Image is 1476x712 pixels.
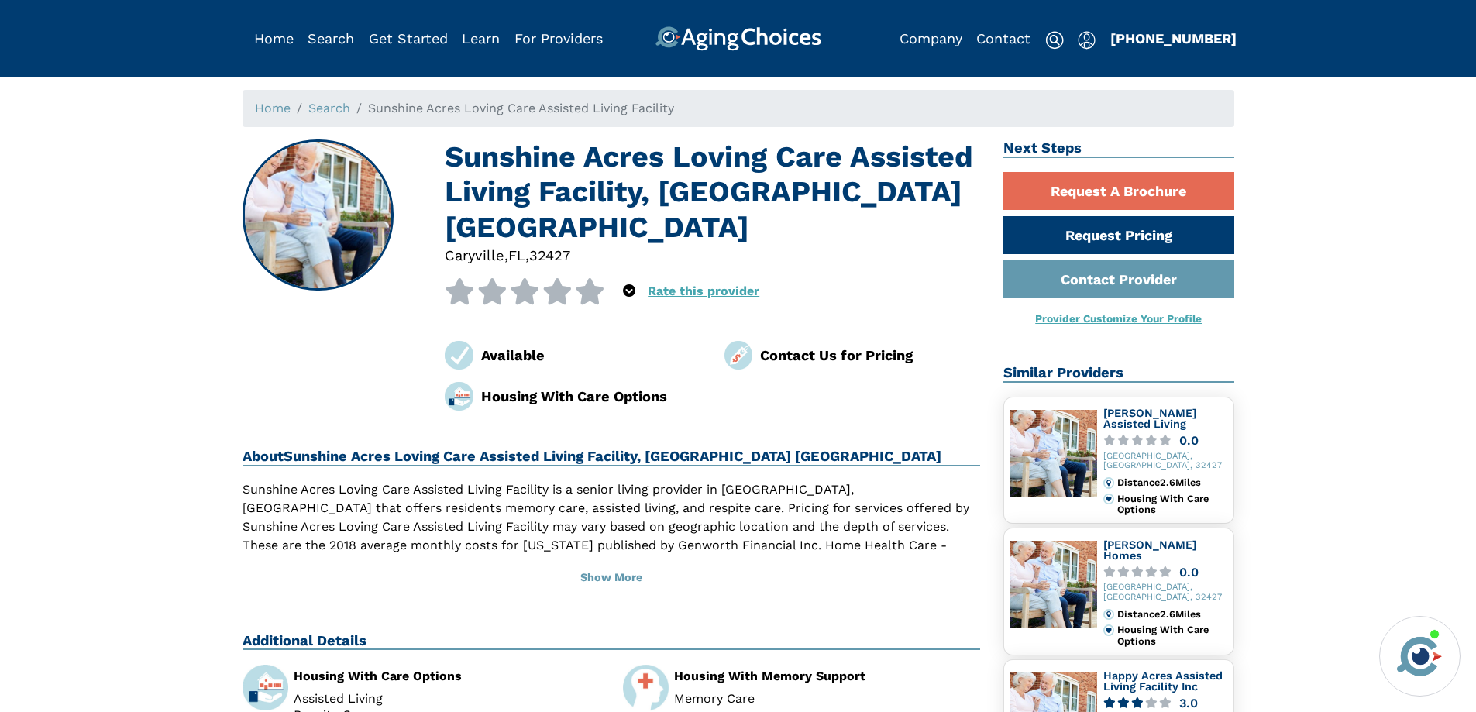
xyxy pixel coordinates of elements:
[1103,407,1196,430] a: [PERSON_NAME] Assisted Living
[1103,566,1227,578] a: 0.0
[1103,538,1196,562] a: [PERSON_NAME] Homes
[243,141,392,290] img: Sunshine Acres Loving Care Assisted Living Facility, Caryville FL
[294,670,600,683] div: Housing With Care Options
[1078,31,1096,50] img: user-icon.svg
[760,345,980,366] div: Contact Us for Pricing
[1117,624,1227,647] div: Housing With Care Options
[648,284,759,298] a: Rate this provider
[445,247,504,263] span: Caryville
[308,30,354,46] a: Search
[1003,260,1234,298] a: Contact Provider
[254,30,294,46] a: Home
[1393,630,1446,683] img: avatar
[674,670,980,683] div: Housing With Memory Support
[243,632,981,651] h2: Additional Details
[1103,452,1227,472] div: [GEOGRAPHIC_DATA], [GEOGRAPHIC_DATA], 32427
[1117,494,1227,516] div: Housing With Care Options
[1103,697,1227,709] a: 3.0
[1003,172,1234,210] a: Request A Brochure
[1035,312,1202,325] a: Provider Customize Your Profile
[1103,494,1114,504] img: primary.svg
[525,247,529,263] span: ,
[674,693,980,705] li: Memory Care
[1103,669,1223,693] a: Happy Acres Assisted Living Facility Inc
[1003,139,1234,158] h2: Next Steps
[976,30,1030,46] a: Contact
[255,101,291,115] a: Home
[623,278,635,304] div: Popover trigger
[504,247,508,263] span: ,
[1179,435,1199,446] div: 0.0
[1103,435,1227,446] a: 0.0
[1003,216,1234,254] a: Request Pricing
[1003,364,1234,383] h2: Similar Providers
[1103,624,1114,635] img: primary.svg
[462,30,500,46] a: Learn
[481,386,701,407] div: Housing With Care Options
[655,26,821,51] img: AgingChoices
[243,561,981,595] button: Show More
[243,480,981,592] p: Sunshine Acres Loving Care Assisted Living Facility is a senior living provider in [GEOGRAPHIC_DA...
[1078,26,1096,51] div: Popover trigger
[514,30,603,46] a: For Providers
[481,345,701,366] div: Available
[1103,609,1114,620] img: distance.svg
[294,693,600,705] li: Assisted Living
[900,30,962,46] a: Company
[243,448,981,466] h2: About Sunshine Acres Loving Care Assisted Living Facility, [GEOGRAPHIC_DATA] [GEOGRAPHIC_DATA]
[1110,30,1237,46] a: [PHONE_NUMBER]
[243,90,1234,127] nav: breadcrumb
[1103,477,1114,488] img: distance.svg
[1103,583,1227,603] div: [GEOGRAPHIC_DATA], [GEOGRAPHIC_DATA], 32427
[529,245,570,266] div: 32427
[1179,566,1199,578] div: 0.0
[1179,697,1198,709] div: 3.0
[369,30,448,46] a: Get Started
[308,101,350,115] a: Search
[1045,31,1064,50] img: search-icon.svg
[508,247,525,263] span: FL
[1117,609,1227,620] div: Distance 2.6 Miles
[368,101,674,115] span: Sunshine Acres Loving Care Assisted Living Facility
[308,26,354,51] div: Popover trigger
[1117,477,1227,488] div: Distance 2.6 Miles
[445,139,980,245] h1: Sunshine Acres Loving Care Assisted Living Facility, [GEOGRAPHIC_DATA] [GEOGRAPHIC_DATA]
